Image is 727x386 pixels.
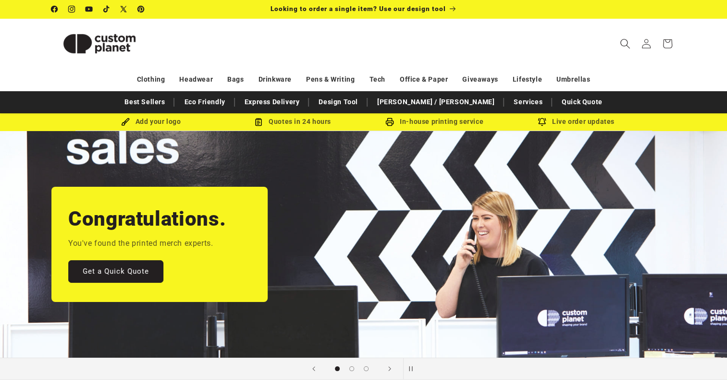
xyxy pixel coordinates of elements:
button: Load slide 3 of 3 [359,362,373,376]
a: Tech [369,71,385,88]
img: Order Updates Icon [254,118,263,126]
img: Brush Icon [121,118,130,126]
img: Custom Planet [51,22,148,65]
div: In-house printing service [364,116,505,128]
div: Live order updates [505,116,647,128]
a: Eco Friendly [179,94,230,110]
a: Custom Planet [48,18,151,69]
a: Giveaways [462,71,498,88]
a: Pens & Writing [306,71,355,88]
a: Quick Quote [557,94,607,110]
button: Load slide 2 of 3 [345,362,359,376]
img: Order updates [538,118,546,126]
span: Looking to order a single item? Use our design tool [271,5,446,12]
a: Office & Paper [400,71,448,88]
a: [PERSON_NAME] / [PERSON_NAME] [372,94,499,110]
a: Services [509,94,547,110]
a: Best Sellers [120,94,170,110]
div: Quotes in 24 hours [222,116,364,128]
a: Design Tool [314,94,363,110]
a: Clothing [137,71,165,88]
p: You've found the printed merch experts. [68,237,213,251]
summary: Search [615,33,636,54]
a: Umbrellas [556,71,590,88]
a: Drinkware [259,71,292,88]
a: Headwear [179,71,213,88]
button: Previous slide [303,358,324,379]
h2: Congratulations. [68,206,226,232]
a: Get a Quick Quote [68,260,163,283]
a: Lifestyle [513,71,542,88]
button: Load slide 1 of 3 [330,362,345,376]
img: In-house printing [385,118,394,126]
button: Pause slideshow [403,358,424,379]
a: Bags [227,71,244,88]
div: Add your logo [80,116,222,128]
button: Next slide [379,358,400,379]
iframe: Chat Widget [567,282,727,386]
a: Express Delivery [240,94,305,110]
